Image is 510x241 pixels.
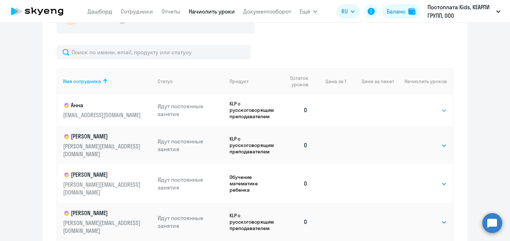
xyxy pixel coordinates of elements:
div: Остаток уроков [283,75,313,88]
p: [PERSON_NAME] [63,209,142,218]
img: child [63,210,70,217]
td: 0 [277,126,313,164]
td: 0 [277,203,313,241]
p: [PERSON_NAME][EMAIL_ADDRESS][DOMAIN_NAME] [63,142,142,158]
a: child[PERSON_NAME][PERSON_NAME][EMAIL_ADDRESS][DOMAIN_NAME] [63,132,152,158]
p: [PERSON_NAME] [63,132,142,141]
p: [EMAIL_ADDRESS][DOMAIN_NAME] [63,111,142,119]
p: [PERSON_NAME] [63,171,142,179]
img: child [63,171,70,179]
button: Постоплата Kids, КЕАРЛИ ГРУПП, ООО [424,3,504,20]
p: KLP с русскоговорящим преподавателем [229,100,277,120]
p: Идут постоянные занятия [158,137,224,153]
button: Ещё [300,4,317,18]
p: Идут постоянные занятия [158,176,224,191]
td: 0 [277,164,313,203]
div: Имя сотрудника [63,78,101,84]
p: Обучение математике ребенка [229,174,277,193]
p: Постоплата Kids, КЕАРЛИ ГРУПП, ООО [427,3,493,20]
button: RU [336,4,360,18]
th: Цена за пакет [346,69,394,94]
span: Ещё [300,7,310,16]
img: balance [408,8,415,15]
div: Статус [158,78,224,84]
th: Цена за 1 [313,69,346,94]
div: Имя сотрудника [63,78,152,84]
a: child[PERSON_NAME][PERSON_NAME][EMAIL_ADDRESS][DOMAIN_NAME] [63,209,152,235]
a: Дашборд [87,8,112,15]
a: childAнна[EMAIL_ADDRESS][DOMAIN_NAME] [63,101,152,119]
div: Продукт [229,78,249,84]
p: Aнна [63,101,142,110]
span: RU [341,7,348,16]
p: KLP с русскоговорящим преподавателем [229,136,277,155]
p: Идут постоянные занятия [158,102,224,118]
p: Идут постоянные занятия [158,214,224,230]
a: Начислить уроки [189,8,235,15]
th: Начислить уроков [394,69,453,94]
p: KLP с русскоговорящим преподавателем [229,212,277,231]
a: Отчеты [161,8,180,15]
p: [PERSON_NAME][EMAIL_ADDRESS][DOMAIN_NAME] [63,181,142,196]
span: Остаток уроков [283,75,308,88]
button: Балансbalance [382,4,420,18]
a: child[PERSON_NAME][PERSON_NAME][EMAIL_ADDRESS][DOMAIN_NAME] [63,171,152,196]
a: Сотрудники [121,8,153,15]
a: Документооборот [243,8,291,15]
input: Поиск по имени, email, продукту или статусу [57,45,251,59]
div: Статус [158,78,173,84]
img: child [63,133,70,140]
p: [PERSON_NAME][EMAIL_ADDRESS][DOMAIN_NAME] [63,219,142,235]
div: Баланс [387,7,406,16]
div: Продукт [229,78,277,84]
img: child [63,102,70,109]
td: 0 [277,94,313,126]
